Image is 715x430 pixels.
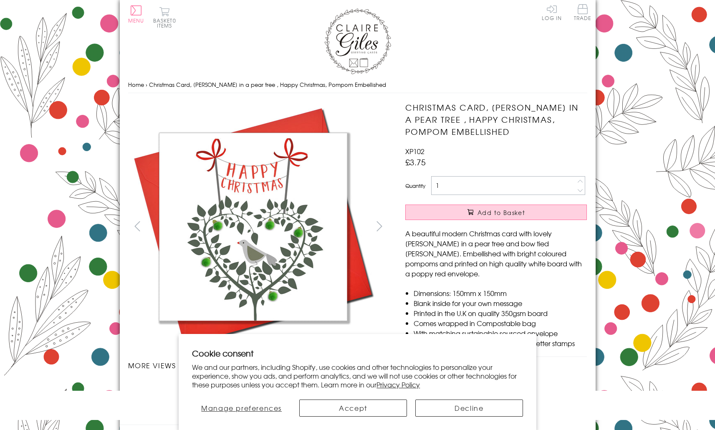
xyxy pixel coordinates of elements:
li: Printed in the U.K on quality 350gsm board [414,308,587,318]
button: Accept [299,400,407,417]
span: › [146,81,147,89]
span: Christmas Card, [PERSON_NAME] in a pear tree , Happy Christmas, Pompom Embellished [149,81,386,89]
a: Privacy Policy [376,379,420,390]
span: Add to Basket [478,208,525,217]
img: Christmas Card, Partridge in a pear tree , Happy Christmas, Pompom Embellished [128,101,379,352]
button: next [370,217,389,235]
p: We and our partners, including Shopify, use cookies and other technologies to personalize your ex... [192,363,523,389]
button: Add to Basket [405,205,587,220]
button: Manage preferences [192,400,291,417]
button: Decline [415,400,523,417]
li: Carousel Page 1 (Current Slide) [128,379,193,397]
span: Menu [128,17,144,24]
button: prev [128,217,147,235]
label: Quantity [405,182,425,190]
a: Trade [574,4,591,22]
p: A beautiful modern Christmas card with lovely [PERSON_NAME] in a pear tree and bow tied [PERSON_N... [405,228,587,278]
h1: Christmas Card, [PERSON_NAME] in a pear tree , Happy Christmas, Pompom Embellished [405,101,587,137]
li: Comes wrapped in Compostable bag [414,318,587,328]
span: £3.75 [405,156,426,168]
nav: breadcrumbs [128,76,587,94]
ul: Carousel Pagination [128,379,389,397]
li: Dimensions: 150mm x 150mm [414,288,587,298]
li: Blank inside for your own message [414,298,587,308]
h3: More views [128,360,389,370]
span: XP102 [405,146,424,156]
li: With matching sustainable sourced envelope [414,328,587,338]
a: Home [128,81,144,89]
button: Basket0 items [153,7,176,28]
img: Claire Giles Greetings Cards [324,8,391,74]
span: Manage preferences [201,403,282,413]
a: Log In [542,4,562,20]
h2: Cookie consent [192,347,523,359]
button: Menu [128,5,144,23]
span: Trade [574,4,591,20]
span: 0 items [157,17,176,29]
